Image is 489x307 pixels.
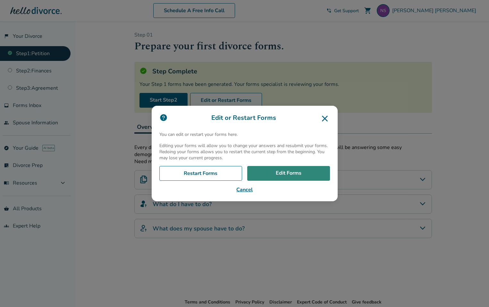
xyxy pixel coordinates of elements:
[159,113,330,124] h3: Edit or Restart Forms
[159,113,168,122] img: icon
[247,166,330,181] a: Edit Forms
[159,131,330,137] p: You can edit or restart your forms here.
[159,166,242,181] a: Restart Forms
[159,143,330,161] p: Editing your forms will allow you to change your answers and resubmit your forms. Redoing your fo...
[457,276,489,307] iframe: Chat Widget
[159,186,330,194] button: Cancel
